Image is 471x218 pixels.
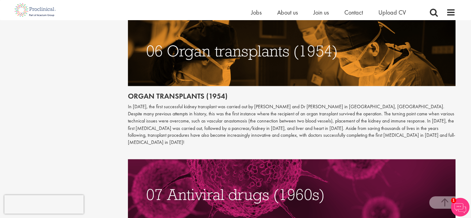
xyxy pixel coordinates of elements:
[451,198,469,216] img: Chatbot
[344,8,363,16] a: Contact
[128,92,456,100] h2: Organ transplants (1954)
[128,103,456,146] p: In [DATE], the first successful kidney transplant was carried out by [PERSON_NAME] and Dr [PERSON...
[451,198,456,203] span: 1
[251,8,262,16] a: Jobs
[313,8,329,16] a: Join us
[277,8,298,16] a: About us
[378,8,406,16] a: Upload CV
[4,195,84,214] iframe: reCAPTCHA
